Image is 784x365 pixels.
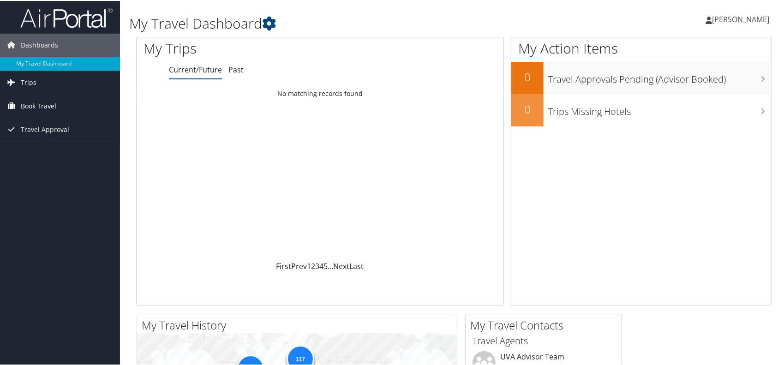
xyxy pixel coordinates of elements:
a: 2 [311,260,315,270]
a: First [276,260,291,270]
a: 1 [307,260,311,270]
h3: Travel Agents [473,334,615,347]
span: Book Travel [21,94,56,117]
h1: My Action Items [511,38,771,57]
a: Current/Future [169,64,222,74]
img: airportal-logo.png [20,6,113,28]
span: Dashboards [21,33,58,56]
h2: My Travel Contacts [470,317,622,332]
h2: 0 [511,68,544,84]
a: 5 [323,260,328,270]
a: Last [349,260,364,270]
a: 0Travel Approvals Pending (Advisor Booked) [511,61,771,93]
span: [PERSON_NAME] [712,13,769,24]
a: [PERSON_NAME] [706,5,778,32]
span: … [328,260,333,270]
span: Trips [21,70,36,93]
a: 0Trips Missing Hotels [511,93,771,126]
a: Past [228,64,244,74]
h2: My Travel History [142,317,457,332]
a: Prev [291,260,307,270]
h3: Travel Approvals Pending (Advisor Booked) [548,67,771,85]
h1: My Travel Dashboard [129,13,562,32]
span: Travel Approval [21,117,69,140]
a: 3 [315,260,319,270]
a: 4 [319,260,323,270]
h3: Trips Missing Hotels [548,100,771,117]
h2: 0 [511,101,544,116]
td: No matching records found [137,84,503,101]
a: Next [333,260,349,270]
h1: My Trips [144,38,344,57]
